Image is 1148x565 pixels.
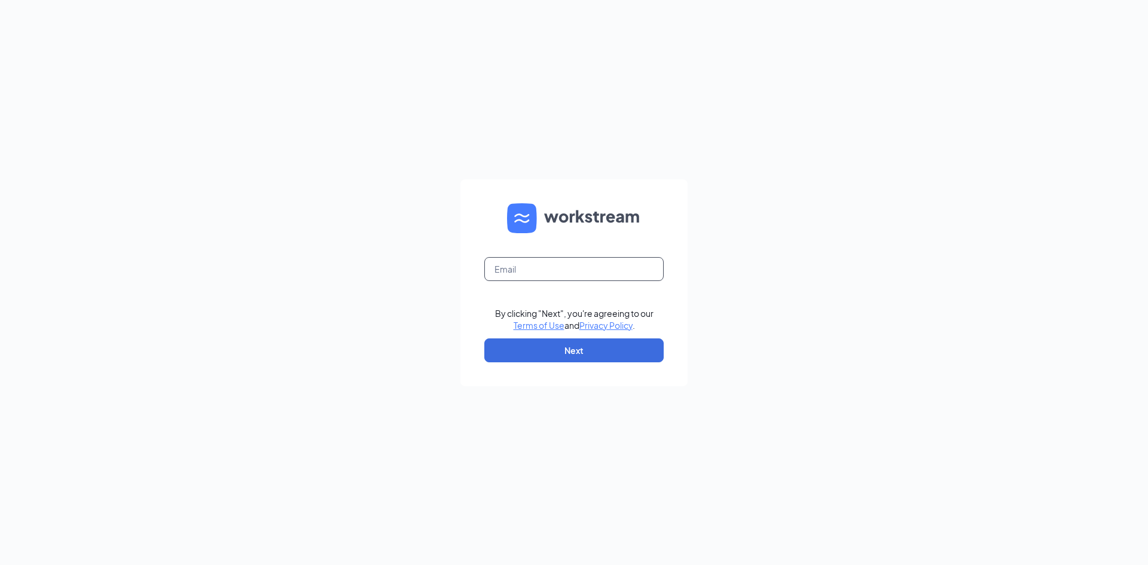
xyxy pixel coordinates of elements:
[507,203,641,233] img: WS logo and Workstream text
[495,307,654,331] div: By clicking "Next", you're agreeing to our and .
[514,320,564,331] a: Terms of Use
[484,257,664,281] input: Email
[579,320,633,331] a: Privacy Policy
[484,338,664,362] button: Next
